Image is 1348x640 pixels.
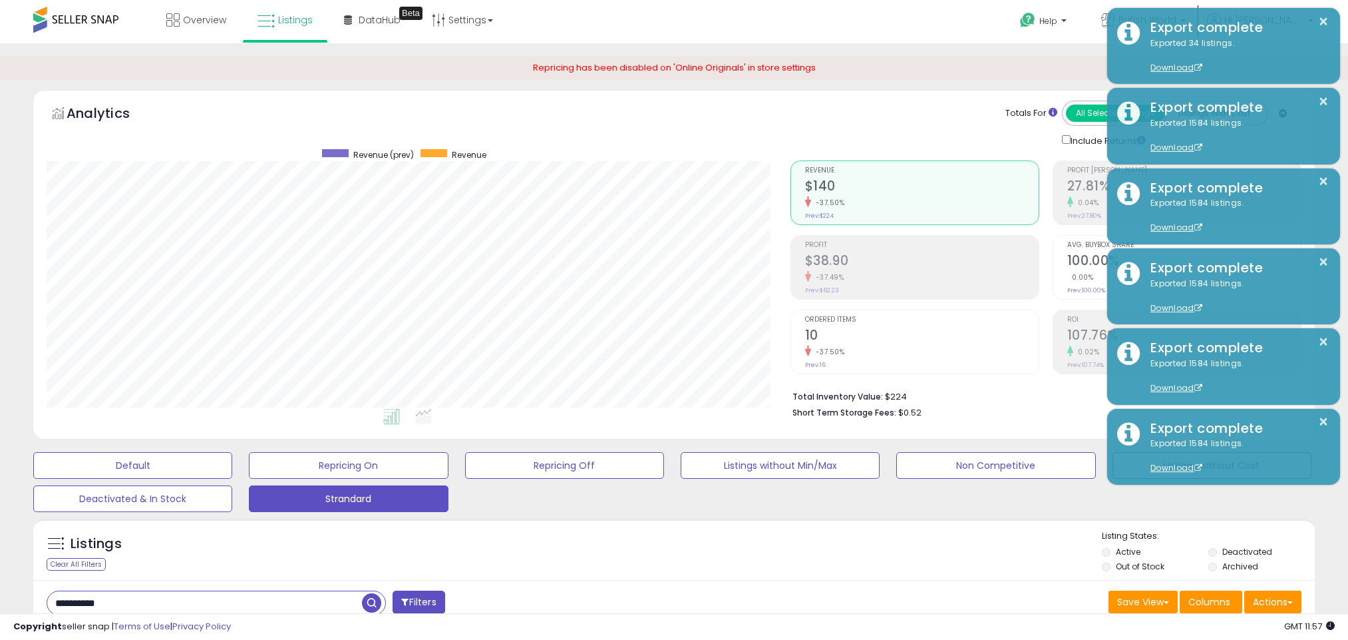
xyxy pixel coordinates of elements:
span: Ordered Items [805,316,1039,324]
b: Short Term Storage Fees: [792,407,896,418]
span: Columns [1188,595,1230,609]
a: Download [1150,462,1202,474]
span: Repricing has been disabled on 'Online Originals' in store settings [533,61,816,74]
b: Total Inventory Value: [792,391,883,402]
button: Default [33,452,232,479]
button: Filters [393,591,444,614]
button: Listings without Min/Max [681,452,880,479]
span: $0.52 [898,406,922,419]
button: Repricing On [249,452,448,479]
div: Export complete [1140,178,1330,198]
div: Exported 1584 listings. [1140,278,1330,315]
div: Export complete [1140,258,1330,278]
div: seller snap | | [13,621,231,633]
a: Download [1150,302,1202,314]
small: -37.49% [811,272,844,282]
label: Out of Stock [1116,561,1164,572]
h2: 100.00% [1067,253,1301,271]
button: × [1318,173,1329,190]
h5: Analytics [67,104,156,126]
button: Columns [1180,591,1242,613]
button: Deactivated & In Stock [33,485,232,512]
i: Get Help [1019,12,1036,29]
div: Exported 1584 listings. [1140,197,1330,234]
h2: 10 [805,328,1039,346]
button: Repricing Off [465,452,664,479]
p: Listing States: [1102,530,1315,543]
span: Revenue (prev) [353,149,414,160]
div: Export complete [1140,18,1330,37]
div: Exported 1584 listings. [1140,438,1330,475]
button: × [1318,93,1329,110]
div: Clear All Filters [47,558,106,571]
a: Help [1009,2,1080,43]
span: DataHub [359,13,401,27]
button: Save View [1108,591,1178,613]
button: Non Competitive [896,452,1095,479]
a: Terms of Use [114,620,170,633]
span: 2025-09-15 11:57 GMT [1284,620,1335,633]
button: Strandard [249,485,448,512]
a: Download [1150,382,1202,394]
span: Revenue [452,149,486,160]
button: All Selected Listings [1066,105,1165,122]
label: Deactivated [1222,546,1272,557]
span: Revenue [805,167,1039,174]
small: Prev: 16 [805,361,826,369]
strong: Copyright [13,620,62,633]
div: Include Returns [1052,133,1162,148]
small: -37.50% [811,347,845,357]
button: × [1318,13,1329,30]
h2: 27.81% [1067,178,1301,196]
small: Prev: $62.23 [805,286,839,294]
small: Prev: 107.74% [1067,361,1104,369]
a: Download [1150,142,1202,153]
h5: Listings [71,535,122,553]
button: × [1318,334,1329,350]
div: Exported 1584 listings. [1140,358,1330,395]
small: 0.02% [1073,347,1100,357]
a: Download [1150,222,1202,233]
span: Overview [183,13,226,27]
div: Export complete [1140,419,1330,438]
span: Profit [PERSON_NAME] [1067,167,1301,174]
li: $224 [792,388,1291,404]
small: -37.50% [811,198,845,208]
a: Download [1150,62,1202,73]
h2: 107.76% [1067,328,1301,346]
a: Privacy Policy [172,620,231,633]
label: Active [1116,546,1140,557]
span: Profit [805,242,1039,249]
label: Archived [1222,561,1258,572]
div: Exported 1584 listings. [1140,117,1330,155]
small: 0.00% [1067,272,1094,282]
span: Avg. Buybox Share [1067,242,1301,249]
span: Listings [278,13,313,27]
button: × [1318,254,1329,270]
h2: $38.90 [805,253,1039,271]
h2: $140 [805,178,1039,196]
small: 0.04% [1073,198,1099,208]
div: Totals For [1005,107,1057,120]
div: Tooltip anchor [399,7,422,20]
button: Actions [1244,591,1301,613]
span: Help [1039,15,1057,27]
small: Prev: $224 [805,212,834,220]
small: Prev: 27.80% [1067,212,1101,220]
button: × [1318,414,1329,430]
small: Prev: 100.00% [1067,286,1105,294]
div: Export complete [1140,338,1330,358]
div: Exported 34 listings. [1140,37,1330,75]
div: Export complete [1140,98,1330,117]
span: ROI [1067,316,1301,324]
